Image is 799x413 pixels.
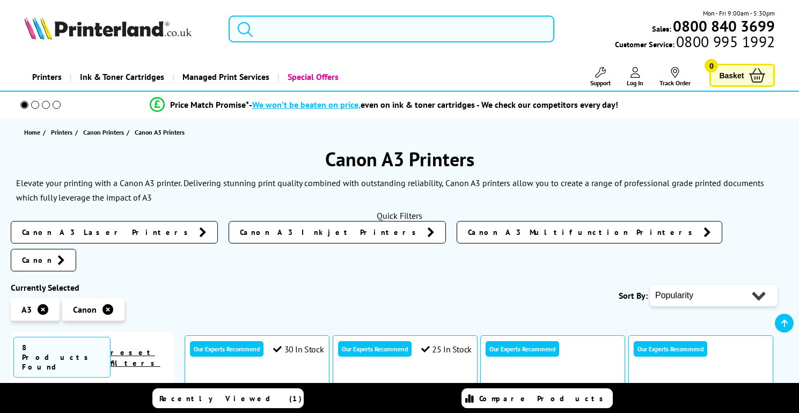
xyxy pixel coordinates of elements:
a: Canon A3 Inkjet Printers [229,221,446,244]
h1: Canon A3 Printers [11,146,788,172]
div: 25 In Stock [421,344,472,355]
span: Canon A3 Multifunction Printers [468,227,698,238]
a: Canon Printers [83,127,127,138]
a: Printers [51,127,75,138]
a: Canon A3 Multifunction Printers [457,221,722,244]
a: Log In [627,67,643,87]
div: - even on ink & toner cartridges - We check our competitors every day! [249,99,618,110]
span: We won’t be beaten on price, [252,99,361,110]
a: Canon [11,249,76,271]
a: Recently Viewed (1) [152,388,304,408]
span: Canon A3 Inkjet Printers [240,227,422,238]
a: Printers [24,63,70,91]
span: Support [590,79,611,87]
div: Our Experts Recommend [190,341,263,357]
span: Canon [73,304,97,315]
p: Elevate your printing with a Canon A3 printer. Delivering stunning print quality combined with ou... [16,178,764,203]
div: Our Experts Recommend [338,341,412,357]
span: A3 [21,304,32,315]
div: Currently Selected [11,282,174,293]
div: Quick Filters [11,210,788,221]
a: 0800 840 3699 [671,21,775,31]
li: modal_Promise [5,95,762,114]
span: Printers [51,127,72,138]
span: Basket [719,68,744,83]
a: Special Offers [277,63,347,91]
img: Printerland Logo [24,16,192,40]
span: Sales: [652,24,671,34]
span: Canon A3 Laser Printers [22,227,194,238]
a: reset filters [111,348,160,368]
span: Sort By: [619,290,648,301]
a: Ink & Toner Cartridges [70,63,172,91]
a: Home [24,127,43,138]
span: Canon A3 Printers [135,128,185,136]
a: Compare Products [461,388,613,408]
a: Basket 0 [709,64,775,87]
a: Support [590,67,611,87]
span: Log In [627,79,643,87]
div: Our Experts Recommend [634,341,707,357]
span: Canon [22,255,52,265]
span: 0800 995 1992 [675,36,775,47]
span: Recently Viewed (1) [159,394,302,403]
div: 30 In Stock [273,344,324,355]
span: 0 [705,59,718,72]
span: Price Match Promise* [170,99,249,110]
span: Compare Products [479,394,609,403]
a: Printerland Logo [24,16,216,42]
a: Managed Print Services [172,63,277,91]
b: 0800 840 3699 [673,16,775,36]
span: Customer Service: [615,36,775,49]
div: Our Experts Recommend [486,341,559,357]
span: Ink & Toner Cartridges [80,63,164,91]
a: Canon A3 Laser Printers [11,221,218,244]
span: Canon Printers [83,127,124,138]
a: Track Order [659,67,691,87]
span: Mon - Fri 9:00am - 5:30pm [703,8,775,18]
span: 8 Products Found [13,337,111,378]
